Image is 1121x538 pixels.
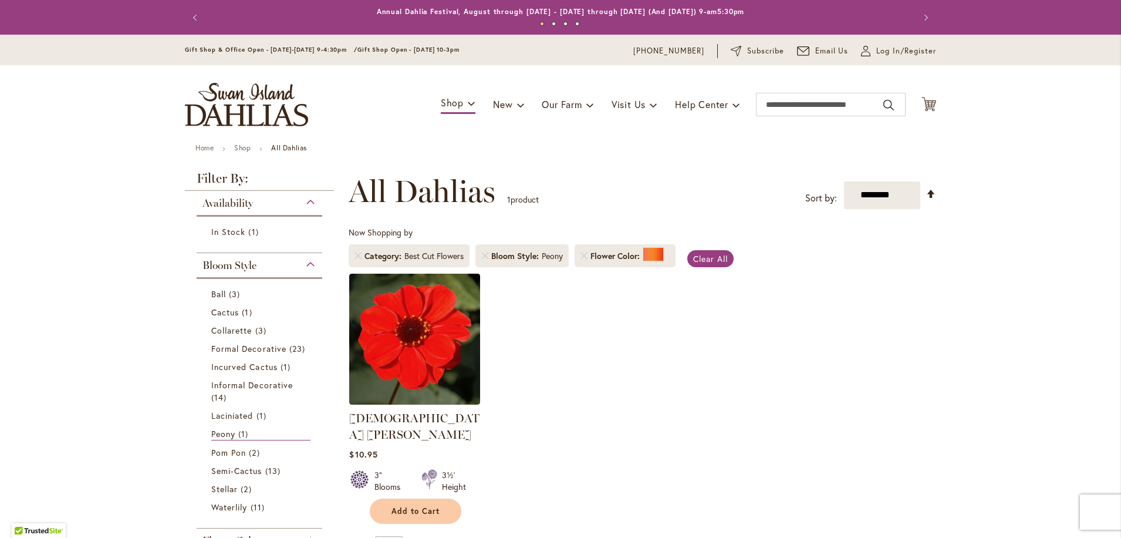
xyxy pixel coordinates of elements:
[377,7,745,16] a: Annual Dahlia Festival, August through [DATE] - [DATE] through [DATE] (And [DATE]) 9-am5:30pm
[442,469,466,493] div: 3½' Height
[255,324,269,337] span: 3
[211,447,246,458] span: Pom Pon
[552,22,556,26] button: 2 of 4
[248,226,261,238] span: 1
[211,343,286,354] span: Formal Decorative
[612,98,646,110] span: Visit Us
[493,98,512,110] span: New
[211,226,245,237] span: In Stock
[211,483,310,495] a: Stellar 2
[349,274,480,405] img: JAPANESE BISHOP
[265,465,283,477] span: 13
[202,259,256,272] span: Bloom Style
[364,250,404,262] span: Category
[747,45,784,57] span: Subscribe
[211,342,310,355] a: Formal Decorative 23
[185,172,334,191] strong: Filter By:
[211,306,310,318] a: Cactus 1
[195,143,214,152] a: Home
[185,6,208,29] button: Previous
[349,411,480,442] a: [DEMOGRAPHIC_DATA] [PERSON_NAME]
[580,253,587,260] a: Remove Flower Color Orange/Peach
[211,465,310,477] a: Semi-Cactus 13
[211,465,262,476] span: Semi-Cactus
[211,501,310,513] a: Waterlily 11
[241,483,254,495] span: 2
[238,428,251,440] span: 1
[211,379,310,403] a: Informal Decorative 14
[391,506,440,516] span: Add to Cart
[289,342,308,355] span: 23
[354,253,362,260] a: Remove Category Best Cut Flowers
[202,197,253,210] span: Availability
[357,46,460,53] span: Gift Shop Open - [DATE] 10-3pm
[349,396,480,407] a: JAPANESE BISHOP
[441,96,464,109] span: Shop
[271,143,307,152] strong: All Dahlias
[211,307,239,318] span: Cactus
[185,83,308,126] a: store logo
[349,174,495,209] span: All Dahlias
[185,46,357,53] span: Gift Shop & Office Open - [DATE]-[DATE] 9-4:30pm /
[229,288,243,300] span: 3
[815,45,849,57] span: Email Us
[575,22,579,26] button: 4 of 4
[251,501,268,513] span: 11
[211,361,278,372] span: Incurved Cactus
[281,361,293,373] span: 1
[256,409,269,422] span: 1
[211,361,310,373] a: Incurved Cactus 1
[211,379,293,391] span: Informal Decorative
[249,446,262,459] span: 2
[491,250,542,262] span: Bloom Style
[211,483,238,495] span: Stellar
[590,250,643,262] span: Flower Color
[370,499,461,524] button: Add to Cart
[211,446,310,459] a: Pom Pon 2
[540,22,544,26] button: 1 of 4
[861,45,936,57] a: Log In/Register
[211,226,310,238] a: In Stock 1
[211,502,247,513] span: Waterlily
[211,288,226,300] span: Ball
[542,250,563,262] div: Peony
[693,253,728,264] span: Clear All
[687,250,734,267] a: Clear All
[349,449,377,460] span: $10.95
[242,306,255,318] span: 1
[542,98,582,110] span: Our Farm
[211,288,310,300] a: Ball 3
[211,428,310,441] a: Peony 1
[481,253,488,260] a: Remove Bloom Style Peony
[349,227,413,238] span: Now Shopping by
[507,190,539,209] p: product
[633,45,704,57] a: [PHONE_NUMBER]
[731,45,784,57] a: Subscribe
[876,45,936,57] span: Log In/Register
[211,324,310,337] a: Collarette 3
[211,410,254,421] span: Laciniated
[211,428,235,439] span: Peony
[374,469,407,493] div: 3" Blooms
[805,187,837,209] label: Sort by:
[563,22,568,26] button: 3 of 4
[913,6,936,29] button: Next
[211,391,229,403] span: 14
[234,143,251,152] a: Shop
[211,325,252,336] span: Collarette
[797,45,849,57] a: Email Us
[675,98,728,110] span: Help Center
[211,409,310,422] a: Laciniated 1
[404,250,464,262] div: Best Cut Flowers
[507,194,511,205] span: 1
